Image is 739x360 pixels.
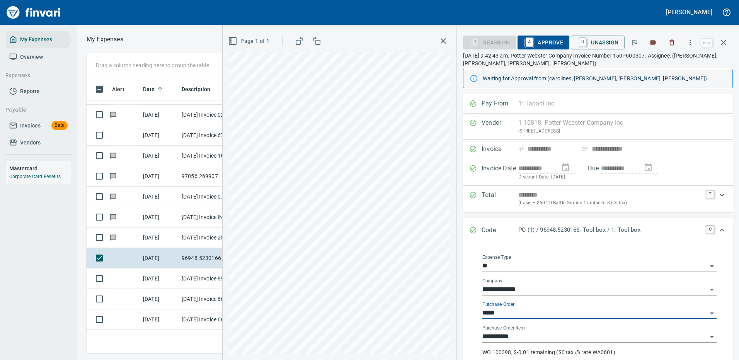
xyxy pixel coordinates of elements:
[645,34,662,51] button: Labels
[20,35,52,44] span: My Expenses
[230,36,269,46] span: Page 1 of 1
[5,105,64,115] span: Payable
[2,103,67,117] button: Payable
[577,36,618,49] span: Unassign
[140,125,179,146] td: [DATE]
[140,289,179,309] td: [DATE]
[2,68,67,83] button: Expenses
[707,261,717,272] button: Open
[699,33,733,52] span: Close invoice
[140,207,179,228] td: [DATE]
[483,71,726,85] div: Waiting for Approval from (carolines, [PERSON_NAME], [PERSON_NAME], [PERSON_NAME])
[109,173,117,178] span: Has messages
[518,226,702,234] p: PO (1) / 96948.5230166: Tool box / 1: Tool box
[109,194,117,199] span: Has messages
[179,309,248,330] td: [DATE] Invoice 6661974 from Superior Tire Service, Inc (1-10991)
[87,35,123,44] p: My Expenses
[109,112,117,117] span: Has messages
[140,187,179,207] td: [DATE]
[179,289,248,309] td: [DATE] Invoice 6661938 from Superior Tire Service, Inc (1-10991)
[706,190,714,198] a: T
[140,248,179,268] td: [DATE]
[682,34,699,51] button: More
[20,87,39,96] span: Reports
[463,218,733,243] div: Expand
[707,284,717,295] button: Open
[179,187,248,207] td: [DATE] Invoice 0766950-IN from [PERSON_NAME], Inc. (1-39587)
[140,268,179,289] td: [DATE]
[112,85,124,94] span: Alert
[518,199,702,207] p: (basis + $60.20 Battle Ground Combined 8.6% tax)
[179,330,248,350] td: [DATE] Invoice 120386111 from Superior Tire Service, Inc (1-10991)
[482,255,511,260] label: Expense Type
[6,48,71,66] a: Overview
[179,166,248,187] td: 97056.269907
[482,348,717,356] p: WO 100398, $-0.01 remaining ($0 tax @ rate WA0601)
[701,39,712,47] a: esc
[179,228,248,248] td: [DATE] Invoice 25-485103 from Associated Petroleum Products Inc (APP) (1-23098)
[20,52,43,62] span: Overview
[182,85,211,94] span: Description
[463,186,733,212] div: Expand
[140,228,179,248] td: [DATE]
[5,71,64,80] span: Expenses
[182,85,221,94] span: Description
[112,85,135,94] span: Alert
[663,34,680,51] button: Discard
[6,117,71,134] a: InvoicesBeta
[109,214,117,219] span: Has messages
[179,146,248,166] td: [DATE] Invoice 16251109 from [PERSON_NAME] Machinery Inc (1-10774)
[109,235,117,240] span: Has messages
[482,190,518,207] p: Total
[707,308,717,319] button: Open
[482,278,502,283] label: Company
[140,105,179,125] td: [DATE]
[518,36,569,49] button: AApprove
[9,174,61,179] a: Corporate Card Benefits
[20,138,41,148] span: Vendors
[666,8,712,16] h5: [PERSON_NAME]
[51,121,68,130] span: Beta
[524,36,563,49] span: Approve
[20,121,41,131] span: Invoices
[664,6,714,18] button: [PERSON_NAME]
[179,207,248,228] td: [DATE] Invoice IN-068362 from [PERSON_NAME] Oil Co Inc (1-38025)
[579,38,586,46] a: U
[706,226,714,233] a: C
[482,226,518,236] p: Code
[6,83,71,100] a: Reports
[5,3,63,22] img: Finvari
[140,146,179,166] td: [DATE]
[6,134,71,151] a: Vendors
[140,166,179,187] td: [DATE]
[226,34,272,48] button: Page 1 of 1
[179,125,248,146] td: [DATE] Invoice 674811 from Northside Ford Truck Sales Inc (1-10715)
[140,309,179,330] td: [DATE]
[626,34,643,51] button: Flag
[707,331,717,342] button: Open
[463,52,733,67] p: [DATE] 9:42:43 am. Potter Webster Company Invoice Number 150P600307. Assignee: ([PERSON_NAME], [P...
[140,330,179,350] td: [DATE]
[463,39,516,45] div: Reassign
[143,85,155,94] span: Date
[6,31,71,48] a: My Expenses
[526,38,533,46] a: A
[571,36,625,49] button: UUnassign
[482,302,514,307] label: Purchase Order
[179,248,248,268] td: 96948.5230166
[96,61,209,69] p: Drag a column heading here to group the table
[109,153,117,158] span: Has messages
[87,35,123,44] nav: breadcrumb
[179,268,248,289] td: [DATE] Invoice 898330 from [PERSON_NAME] Parts Corp. DBA Napa (1-39725)
[143,85,165,94] span: Date
[9,164,71,173] h6: Mastercard
[482,326,524,330] label: Purchase Order Item
[179,105,248,125] td: [DATE] Invoice 0268943-IN from StarOilco (1-39951)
